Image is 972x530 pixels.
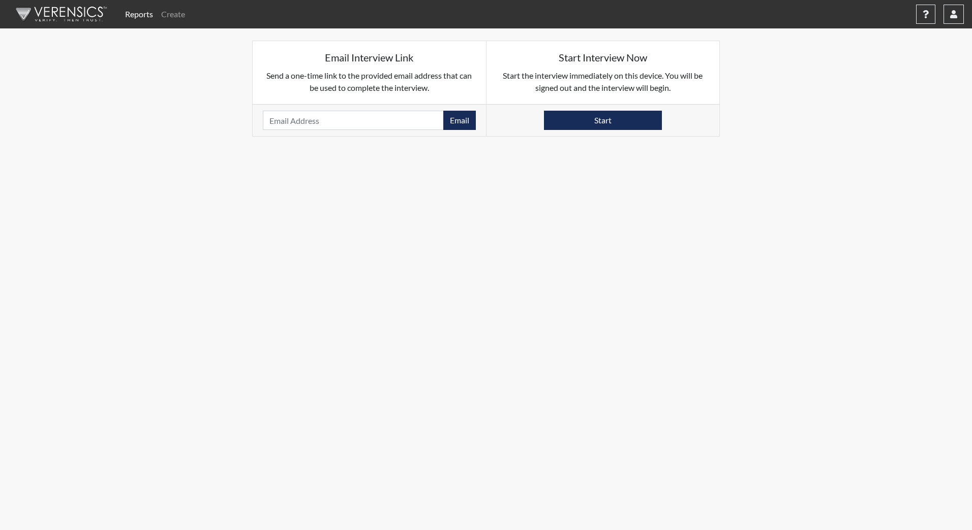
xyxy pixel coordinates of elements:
[157,4,189,24] a: Create
[263,70,476,94] p: Send a one-time link to the provided email address that can be used to complete the interview.
[497,51,710,63] h5: Start Interview Now
[497,70,710,94] p: Start the interview immediately on this device. You will be signed out and the interview will begin.
[443,111,476,130] button: Email
[263,51,476,63] h5: Email Interview Link
[121,4,157,24] a: Reports
[263,111,444,130] input: Email Address
[544,111,662,130] button: Start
